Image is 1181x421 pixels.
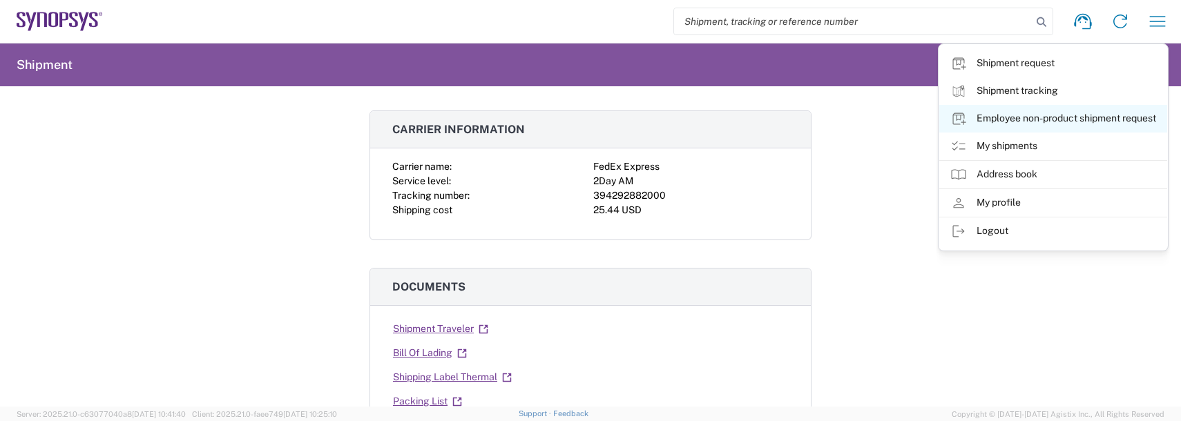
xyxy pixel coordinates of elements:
a: Support [519,409,553,418]
span: Copyright © [DATE]-[DATE] Agistix Inc., All Rights Reserved [952,408,1164,420]
a: Shipment request [939,50,1167,77]
span: [DATE] 10:41:40 [132,410,186,418]
span: Documents [392,280,465,293]
a: Shipping Label Thermal [392,365,512,389]
div: 2Day AM [593,174,789,188]
span: Carrier information [392,123,525,136]
span: Server: 2025.21.0-c63077040a8 [17,410,186,418]
span: Tracking number: [392,190,470,201]
a: Logout [939,217,1167,245]
a: Employee non-product shipment request [939,105,1167,133]
a: My profile [939,189,1167,217]
a: Bill Of Lading [392,341,468,365]
div: 25.44 USD [593,203,789,217]
a: Shipment Traveler [392,317,489,341]
a: Shipment tracking [939,77,1167,105]
a: Packing List [392,389,463,413]
h2: Shipment [17,57,73,73]
span: Carrier name: [392,161,452,172]
a: Feedback [553,409,588,418]
a: Address book [939,161,1167,188]
span: Shipping cost [392,204,452,215]
a: My shipments [939,133,1167,160]
span: [DATE] 10:25:10 [283,410,337,418]
span: Service level: [392,175,451,186]
input: Shipment, tracking or reference number [674,8,1032,35]
span: Client: 2025.21.0-faee749 [192,410,337,418]
div: 394292882000 [593,188,789,203]
div: FedEx Express [593,159,789,174]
